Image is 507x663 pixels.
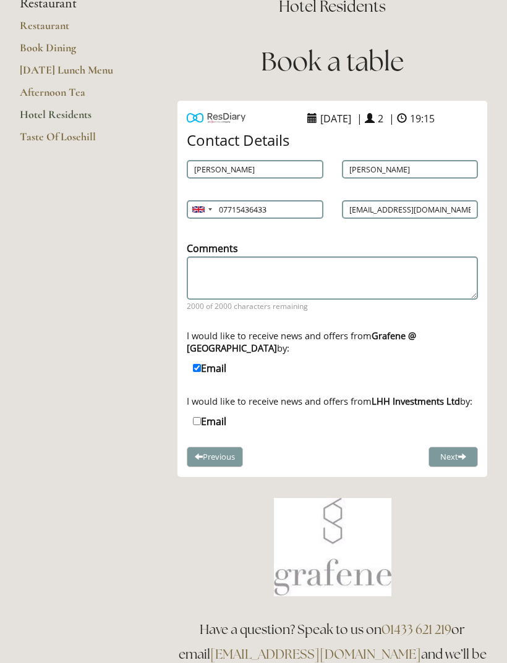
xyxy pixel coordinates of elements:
[20,130,138,152] a: Taste Of Losehill
[20,108,138,130] a: Hotel Residents
[187,200,323,219] input: Mobile Number
[187,160,323,179] input: First Name
[20,19,138,41] a: Restaurant
[407,109,438,129] span: 19:15
[187,447,243,467] button: Previous
[372,395,460,407] strong: LHH Investments Ltd
[375,109,386,129] span: 2
[187,329,416,354] strong: Grafene @ [GEOGRAPHIC_DATA]
[342,160,479,179] input: Last Name
[357,112,362,125] span: |
[187,301,478,311] span: 2000 of 2000 characters remaining
[210,646,421,662] a: [EMAIL_ADDRESS][DOMAIN_NAME]
[342,200,479,219] input: Email Address
[389,112,394,125] span: |
[193,415,226,428] label: Email
[193,361,226,375] label: Email
[193,364,201,372] input: Email
[187,132,478,148] h4: Contact Details
[20,85,138,108] a: Afternoon Tea
[187,329,478,354] div: I would like to receive news and offers from by:
[428,447,478,467] button: Next
[317,109,354,129] span: [DATE]
[177,43,487,80] h1: Book a table
[187,242,238,255] label: Comments
[274,498,391,596] img: Book a table at Grafene Restaurant @ Losehill
[381,621,451,638] a: 01433 621 219
[20,41,138,63] a: Book Dining
[193,417,201,425] input: Email
[187,201,216,218] div: United Kingdom: +44
[187,110,245,125] img: Powered by ResDiary
[20,63,138,85] a: [DATE] Lunch Menu
[187,395,478,407] div: I would like to receive news and offers from by:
